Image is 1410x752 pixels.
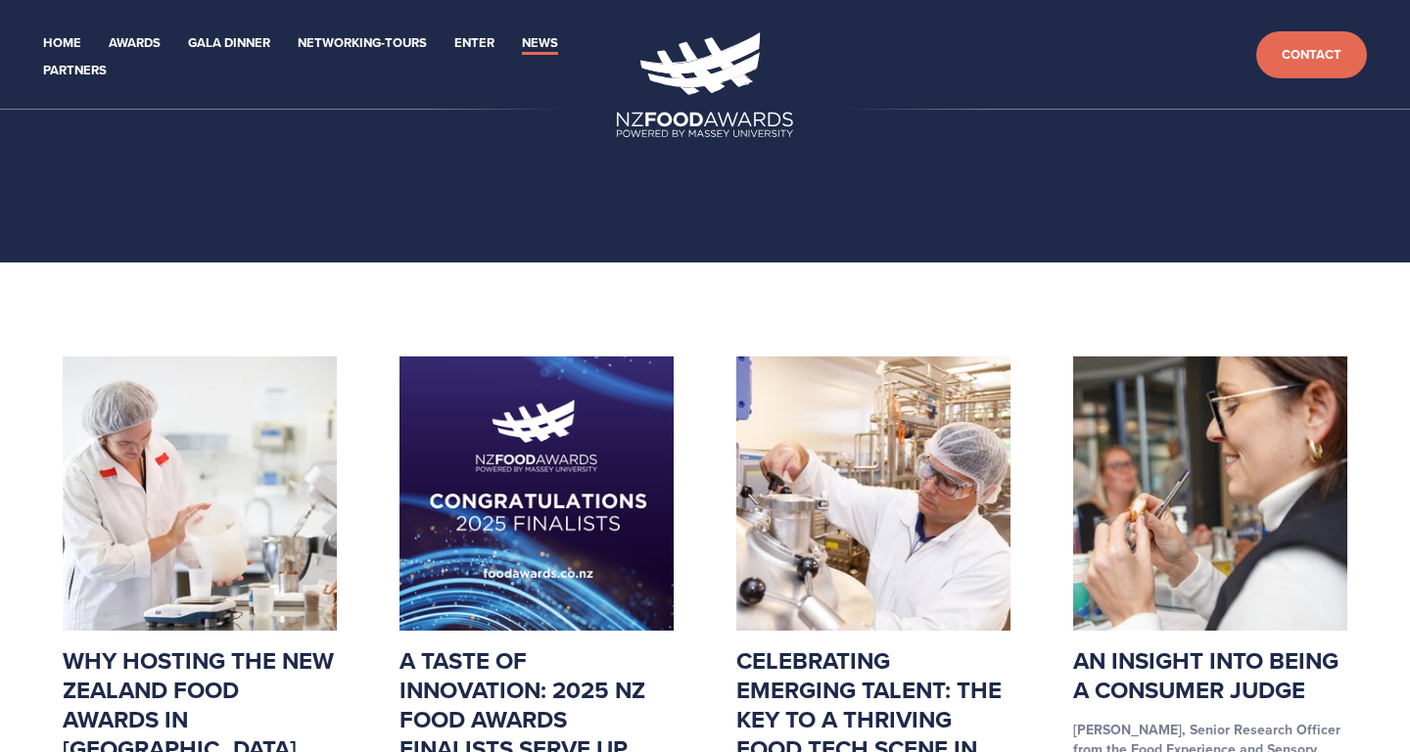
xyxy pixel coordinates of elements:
a: Networking-Tours [298,32,427,55]
img: A taste of innovation: 2025 NZ Food Awards finalists serve up function, flavour and cultural flair [399,356,674,631]
a: Contact [1256,31,1367,79]
a: Enter [454,32,494,55]
a: Awards [109,32,161,55]
a: News [522,32,558,55]
a: Home [43,32,81,55]
a: An insight into being a consumer judge [1073,643,1339,707]
img: Why hosting the New Zealand Food Awards in Palmy makes perfect sense [63,356,337,631]
img: An insight into being a consumer judge [1073,356,1347,631]
a: Gala Dinner [188,32,270,55]
img: Celebrating Emerging Talent: The Key to a thriving food tech scene in New Zealand [736,356,1010,631]
a: Partners [43,60,107,82]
